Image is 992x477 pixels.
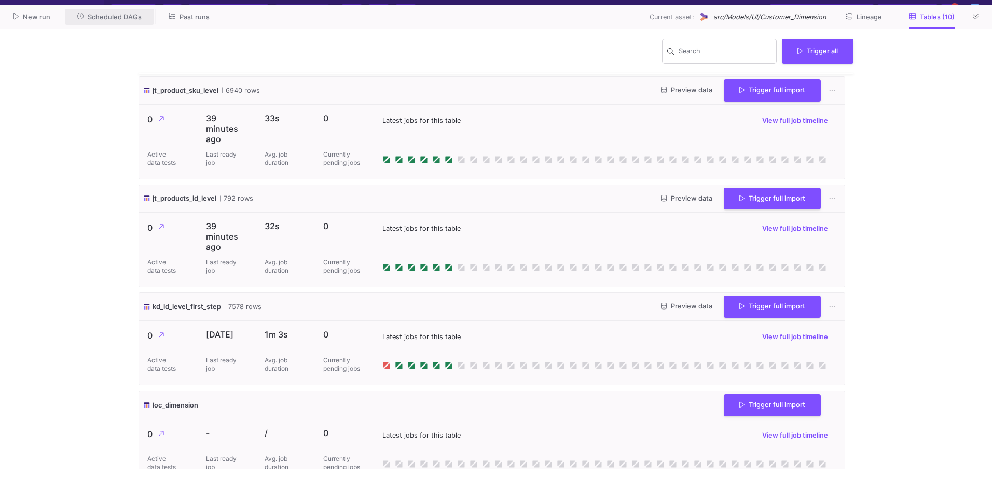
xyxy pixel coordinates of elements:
[962,4,984,22] button: ES
[265,150,296,167] p: Avg. job duration
[143,193,150,203] img: icon
[206,258,237,275] p: Last ready job
[754,221,836,236] button: View full job timeline
[265,455,296,471] p: Avg. job duration
[857,13,882,21] span: Lineage
[653,82,721,99] button: Preview data
[797,47,838,55] span: Trigger all
[65,9,155,25] button: Scheduled DAGs
[653,191,721,207] button: Preview data
[265,258,296,275] p: Avg. job duration
[382,224,461,234] span: Latest jobs for this table
[950,3,959,11] span: 99+
[147,221,189,234] p: 0
[698,11,709,22] img: UI Model
[323,150,365,167] p: Currently pending jobs
[762,431,828,439] span: View full job timeline
[323,428,365,438] p: 0
[739,302,805,310] span: Trigger full import
[147,428,189,441] p: 0
[833,9,894,25] button: Lineage
[323,455,365,471] p: Currently pending jobs
[265,221,307,231] p: 32s
[897,9,967,25] button: Tables (10)
[754,113,836,129] button: View full job timeline
[147,356,178,373] p: Active data tests
[382,116,461,125] span: Latest jobs for this table
[323,356,365,373] p: Currently pending jobs
[147,258,178,275] p: Active data tests
[153,400,198,410] span: loc_dimension
[323,258,365,275] p: Currently pending jobs
[206,428,248,438] p: -
[88,13,142,21] span: Scheduled DAGs
[724,296,821,318] button: Trigger full import
[762,225,828,232] span: View full job timeline
[206,455,237,471] p: Last ready job
[724,188,821,210] button: Trigger full import
[147,329,189,342] p: 0
[206,113,248,144] p: 39 minutes ago
[323,221,365,231] p: 0
[206,356,237,373] p: Last ready job
[762,117,828,124] span: View full job timeline
[650,12,694,22] span: Current asset:
[661,194,712,202] span: Preview data
[713,12,826,22] span: src/Models/UI/Customer_Dimension
[653,299,721,315] button: Preview data
[382,332,461,342] span: Latest jobs for this table
[323,329,365,340] p: 0
[143,302,150,312] img: icon
[265,329,307,340] p: 1m 3s
[153,193,216,203] span: jt_products_id_level
[143,400,150,410] img: icon
[739,194,805,202] span: Trigger full import
[147,150,178,167] p: Active data tests
[147,113,189,126] p: 0
[265,356,296,373] p: Avg. job duration
[222,86,260,95] span: 6940 rows
[23,13,50,21] span: New run
[153,302,221,312] span: kd_id_level_first_step
[724,79,821,102] button: Trigger full import
[206,221,248,252] p: 39 minutes ago
[739,86,805,94] span: Trigger full import
[724,394,821,416] button: Trigger full import
[754,329,836,345] button: View full job timeline
[156,9,222,25] button: Past runs
[966,4,984,22] div: ES
[147,455,178,471] p: Active data tests
[143,86,150,95] img: icon
[782,39,853,64] button: Trigger all
[225,302,261,312] span: 7578 rows
[265,113,307,123] p: 33s
[382,430,461,440] span: Latest jobs for this table
[920,13,955,21] span: Tables (10)
[206,150,237,167] p: Last ready job
[206,329,248,340] p: [DATE]
[180,13,210,21] span: Past runs
[265,428,307,438] p: /
[220,193,253,203] span: 792 rows
[762,333,828,341] span: View full job timeline
[661,86,712,94] span: Preview data
[661,302,712,310] span: Preview data
[754,428,836,443] button: View full job timeline
[739,401,805,409] span: Trigger full import
[153,86,218,95] span: jt_product_sku_level
[1,9,63,25] button: New run
[323,113,365,123] p: 0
